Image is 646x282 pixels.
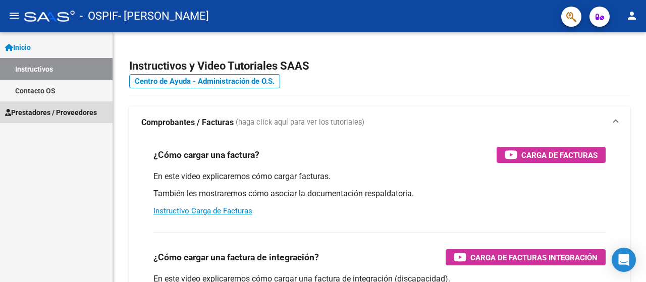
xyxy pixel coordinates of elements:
[129,57,630,76] h2: Instructivos y Video Tutoriales SAAS
[497,147,606,163] button: Carga de Facturas
[5,42,31,53] span: Inicio
[153,206,252,215] a: Instructivo Carga de Facturas
[118,5,209,27] span: - [PERSON_NAME]
[612,248,636,272] div: Open Intercom Messenger
[5,107,97,118] span: Prestadores / Proveedores
[141,117,234,128] strong: Comprobantes / Facturas
[153,171,606,182] p: En este video explicaremos cómo cargar facturas.
[626,10,638,22] mat-icon: person
[153,250,319,264] h3: ¿Cómo cargar una factura de integración?
[153,148,259,162] h3: ¿Cómo cargar una factura?
[129,106,630,139] mat-expansion-panel-header: Comprobantes / Facturas (haga click aquí para ver los tutoriales)
[521,149,598,161] span: Carga de Facturas
[470,251,598,264] span: Carga de Facturas Integración
[129,74,280,88] a: Centro de Ayuda - Administración de O.S.
[8,10,20,22] mat-icon: menu
[446,249,606,265] button: Carga de Facturas Integración
[153,188,606,199] p: También les mostraremos cómo asociar la documentación respaldatoria.
[236,117,364,128] span: (haga click aquí para ver los tutoriales)
[80,5,118,27] span: - OSPIF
